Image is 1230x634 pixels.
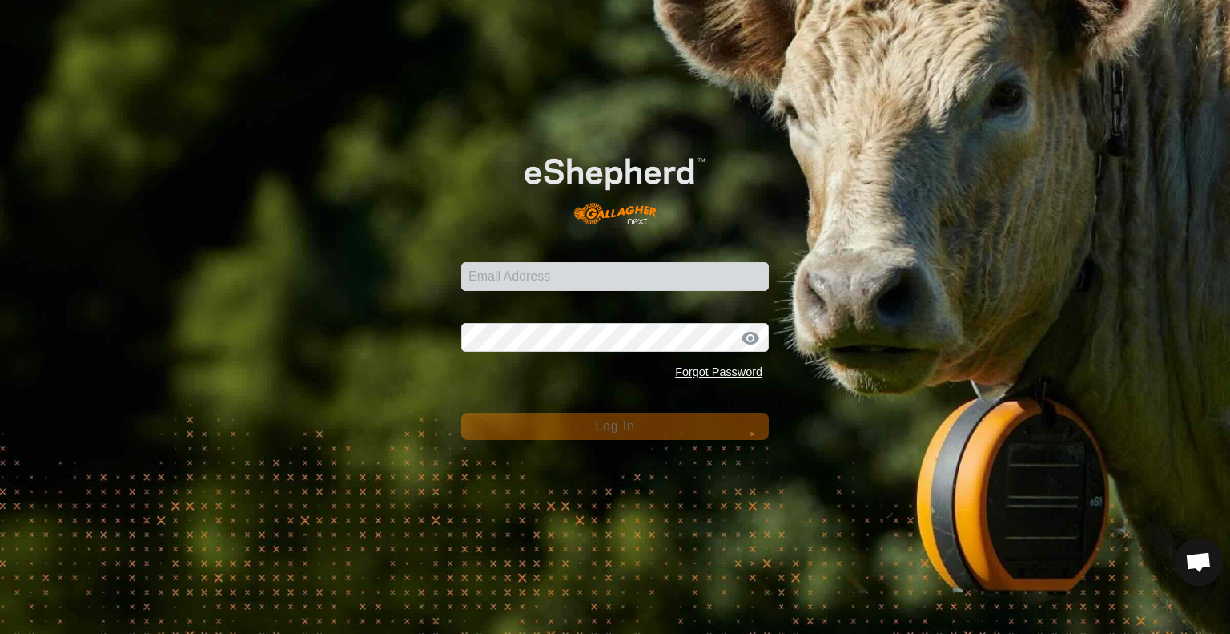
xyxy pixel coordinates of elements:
a: Forgot Password [675,365,762,378]
span: Log In [595,419,634,433]
input: Email Address [461,262,769,291]
img: E-shepherd Logo [492,132,738,237]
button: Log In [461,413,769,440]
div: Open chat [1175,538,1223,586]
